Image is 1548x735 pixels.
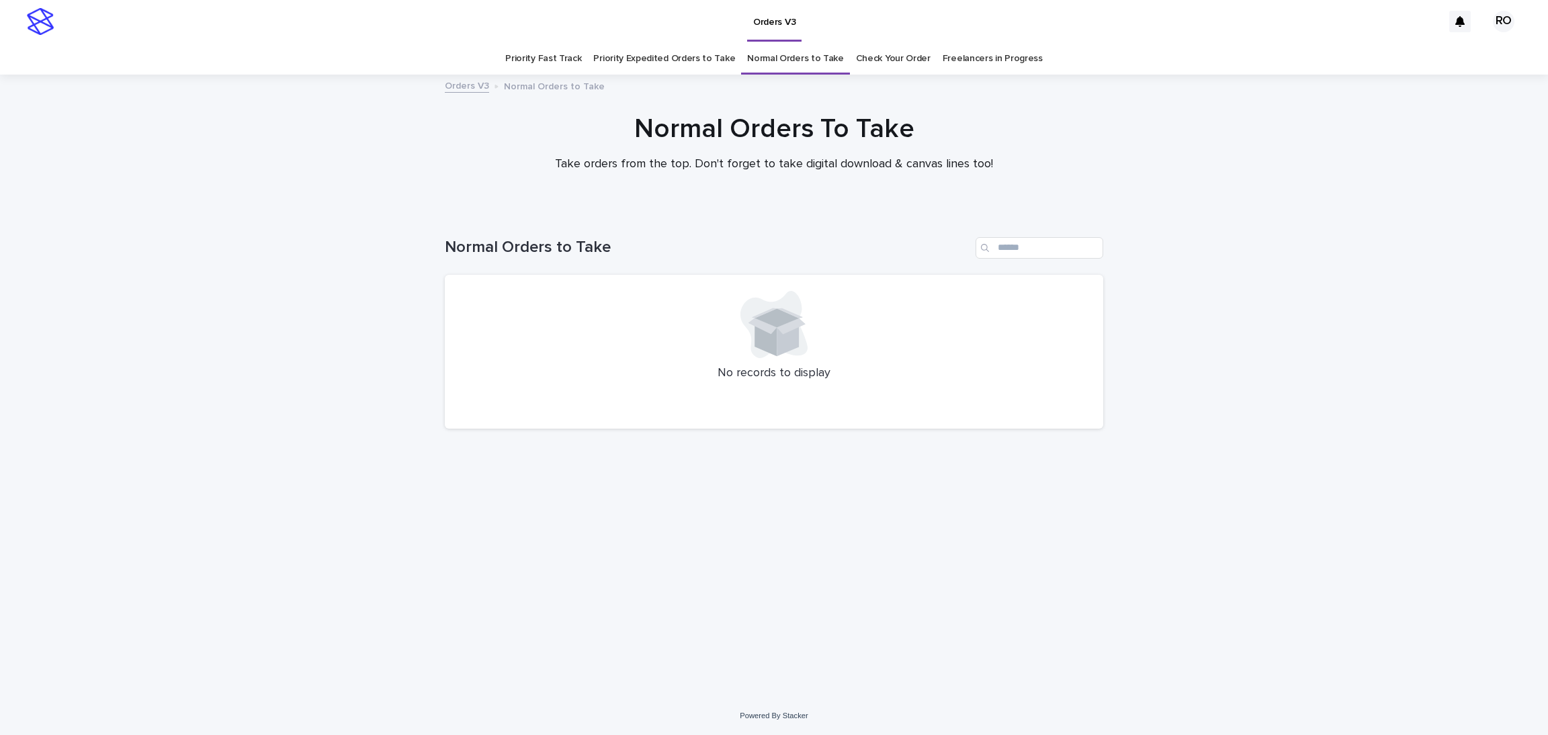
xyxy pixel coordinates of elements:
a: Orders V3 [445,77,489,93]
a: Normal Orders to Take [747,43,844,75]
h1: Normal Orders to Take [445,238,970,257]
input: Search [976,237,1103,259]
p: No records to display [461,366,1087,381]
h1: Normal Orders To Take [445,113,1103,145]
img: stacker-logo-s-only.png [27,8,54,35]
a: Priority Fast Track [505,43,581,75]
a: Check Your Order [856,43,931,75]
p: Take orders from the top. Don't forget to take digital download & canvas lines too! [505,157,1043,172]
p: Normal Orders to Take [504,78,605,93]
a: Freelancers in Progress [943,43,1043,75]
div: RO [1493,11,1514,32]
a: Priority Expedited Orders to Take [593,43,735,75]
a: Powered By Stacker [740,711,808,720]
